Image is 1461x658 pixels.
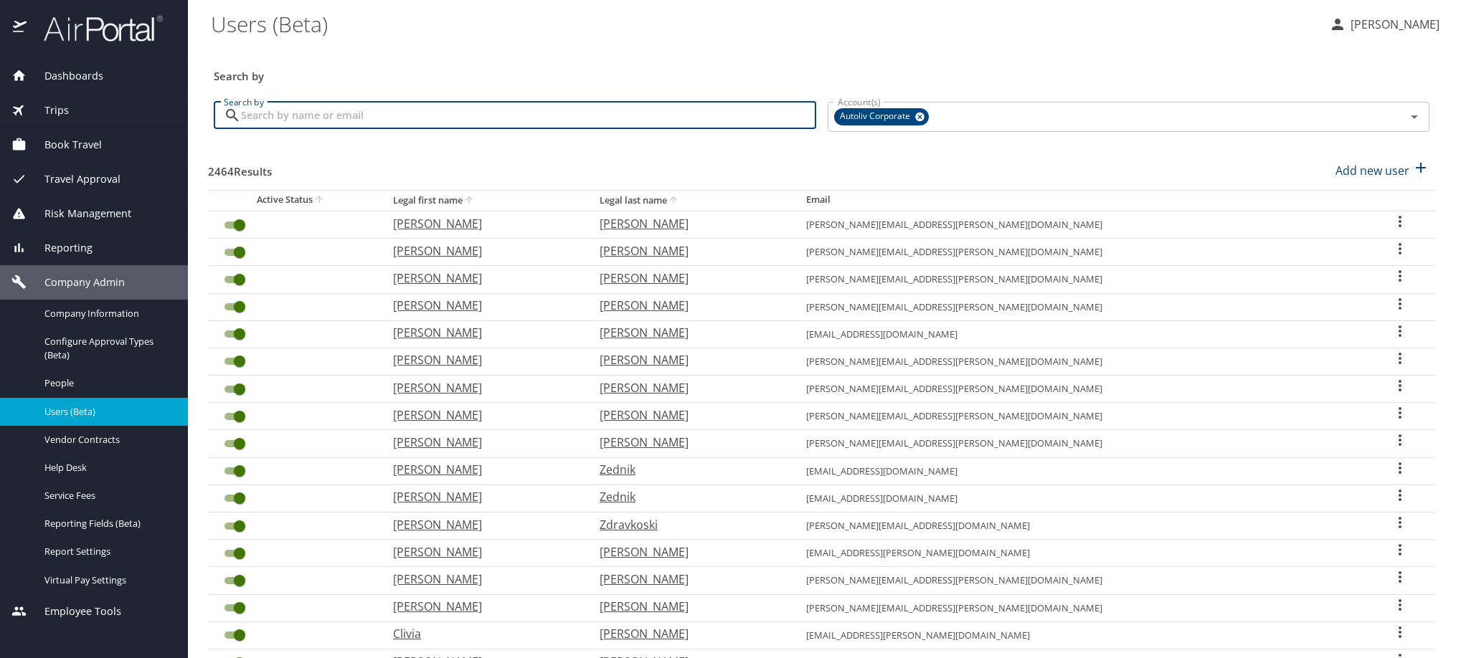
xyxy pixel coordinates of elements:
button: sort [463,194,477,208]
span: Dashboards [27,68,103,84]
p: [PERSON_NAME] [600,598,777,615]
span: Help Desk [44,461,171,475]
span: Trips [27,102,69,118]
td: [EMAIL_ADDRESS][DOMAIN_NAME] [795,457,1365,485]
h3: 2464 Results [208,155,272,180]
p: [PERSON_NAME] [600,543,777,561]
th: Email [795,190,1365,211]
p: [PERSON_NAME] [393,379,571,396]
span: Virtual Pay Settings [44,573,171,587]
p: [PERSON_NAME] [393,242,571,259]
span: Employee Tools [27,604,121,619]
p: Zednik [600,488,777,505]
td: [PERSON_NAME][EMAIL_ADDRESS][PERSON_NAME][DOMAIN_NAME] [795,403,1365,430]
td: [PERSON_NAME][EMAIL_ADDRESS][PERSON_NAME][DOMAIN_NAME] [795,266,1365,293]
div: Autoliv Corporate [834,108,929,125]
td: [PERSON_NAME][EMAIL_ADDRESS][PERSON_NAME][DOMAIN_NAME] [795,594,1365,621]
p: [PERSON_NAME] [600,215,777,232]
p: Add new user [1335,162,1409,179]
p: [PERSON_NAME] [600,406,777,424]
span: People [44,376,171,390]
p: [PERSON_NAME] [393,461,571,478]
p: [PERSON_NAME] [393,598,571,615]
p: [PERSON_NAME] [393,215,571,232]
td: [PERSON_NAME][EMAIL_ADDRESS][PERSON_NAME][DOMAIN_NAME] [795,293,1365,320]
span: Company Admin [27,275,125,290]
span: Reporting [27,240,93,256]
p: Zednik [600,461,777,478]
th: Legal first name [382,190,588,211]
button: Open [1404,107,1424,127]
p: [PERSON_NAME] [393,297,571,314]
p: [PERSON_NAME] [600,434,777,451]
p: [PERSON_NAME] [600,242,777,259]
p: [PERSON_NAME] [600,625,777,642]
td: [PERSON_NAME][EMAIL_ADDRESS][PERSON_NAME][DOMAIN_NAME] [795,430,1365,457]
span: Book Travel [27,137,102,153]
button: sort [667,194,681,208]
p: [PERSON_NAME] [393,434,571,451]
span: Report Settings [44,545,171,558]
span: Travel Approval [27,171,120,187]
p: [PERSON_NAME] [393,571,571,588]
td: [EMAIL_ADDRESS][PERSON_NAME][DOMAIN_NAME] [795,621,1365,649]
p: [PERSON_NAME] [600,324,777,341]
td: [PERSON_NAME][EMAIL_ADDRESS][PERSON_NAME][DOMAIN_NAME] [795,348,1365,375]
p: [PERSON_NAME] [393,351,571,368]
p: [PERSON_NAME] [600,379,777,396]
span: Configure Approval Types (Beta) [44,335,171,362]
span: Vendor Contracts [44,433,171,447]
td: [PERSON_NAME][EMAIL_ADDRESS][PERSON_NAME][DOMAIN_NAME] [795,211,1365,238]
th: Legal last name [588,190,795,211]
span: Reporting Fields (Beta) [44,517,171,530]
img: airportal-logo.png [28,14,163,42]
th: Active Status [208,190,382,211]
span: Company Information [44,307,171,320]
p: [PERSON_NAME] [393,270,571,287]
button: Add new user [1330,155,1435,186]
p: [PERSON_NAME] [600,270,777,287]
p: [PERSON_NAME] [1346,16,1439,33]
h1: Users (Beta) [211,1,1318,46]
td: [PERSON_NAME][EMAIL_ADDRESS][PERSON_NAME][DOMAIN_NAME] [795,376,1365,403]
input: Search by name or email [241,102,816,129]
p: [PERSON_NAME] [600,297,777,314]
p: [PERSON_NAME] [393,516,571,533]
img: icon-airportal.png [13,14,28,42]
td: [PERSON_NAME][EMAIL_ADDRESS][PERSON_NAME][DOMAIN_NAME] [795,239,1365,266]
p: Clivia [393,625,571,642]
td: [EMAIL_ADDRESS][DOMAIN_NAME] [795,485,1365,512]
td: [PERSON_NAME][EMAIL_ADDRESS][DOMAIN_NAME] [795,512,1365,540]
span: Service Fees [44,489,171,502]
span: Autoliv Corporate [834,109,919,124]
p: Zdravkoski [600,516,777,533]
td: [EMAIL_ADDRESS][PERSON_NAME][DOMAIN_NAME] [795,540,1365,567]
p: [PERSON_NAME] [393,543,571,561]
p: [PERSON_NAME] [600,351,777,368]
p: [PERSON_NAME] [393,406,571,424]
span: Risk Management [27,206,131,221]
td: [PERSON_NAME][EMAIL_ADDRESS][PERSON_NAME][DOMAIN_NAME] [795,567,1365,594]
span: Users (Beta) [44,405,171,419]
p: [PERSON_NAME] [600,571,777,588]
td: [EMAIL_ADDRESS][DOMAIN_NAME] [795,320,1365,348]
button: sort [313,194,327,207]
p: [PERSON_NAME] [393,488,571,505]
button: [PERSON_NAME] [1323,11,1445,37]
h3: Search by [214,59,1429,85]
p: [PERSON_NAME] [393,324,571,341]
